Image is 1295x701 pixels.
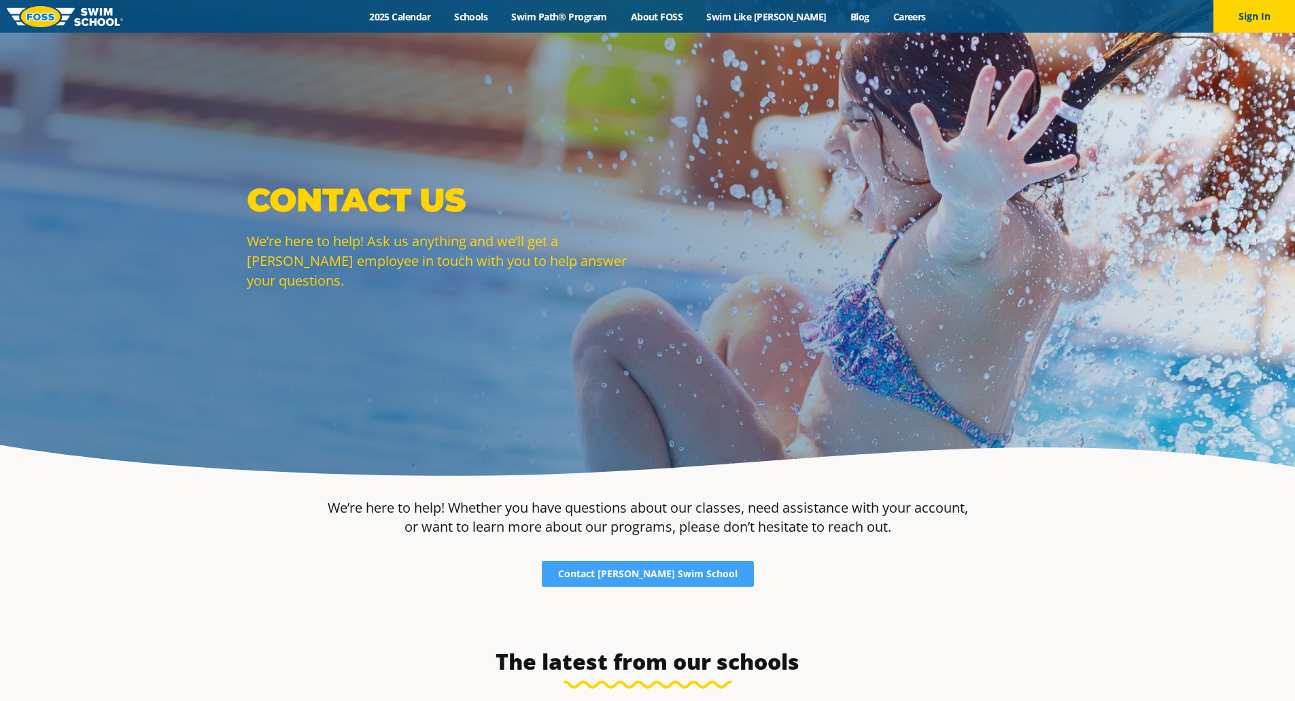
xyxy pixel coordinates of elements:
a: Schools [443,10,500,23]
a: Contact [PERSON_NAME] Swim School [542,561,754,587]
a: 2025 Calendar [358,10,443,23]
a: Swim Path® Program [500,10,619,23]
img: FOSS Swim School Logo [7,6,123,27]
a: Blog [838,10,881,23]
a: Swim Like [PERSON_NAME] [695,10,839,23]
span: Contact [PERSON_NAME] Swim School [558,569,738,579]
p: We’re here to help! Whether you have questions about our classes, need assistance with your accou... [327,498,969,536]
p: Contact Us [247,179,641,220]
a: About FOSS [619,10,695,23]
a: Careers [881,10,937,23]
p: We’re here to help! Ask us anything and we’ll get a [PERSON_NAME] employee in touch with you to h... [247,231,641,290]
